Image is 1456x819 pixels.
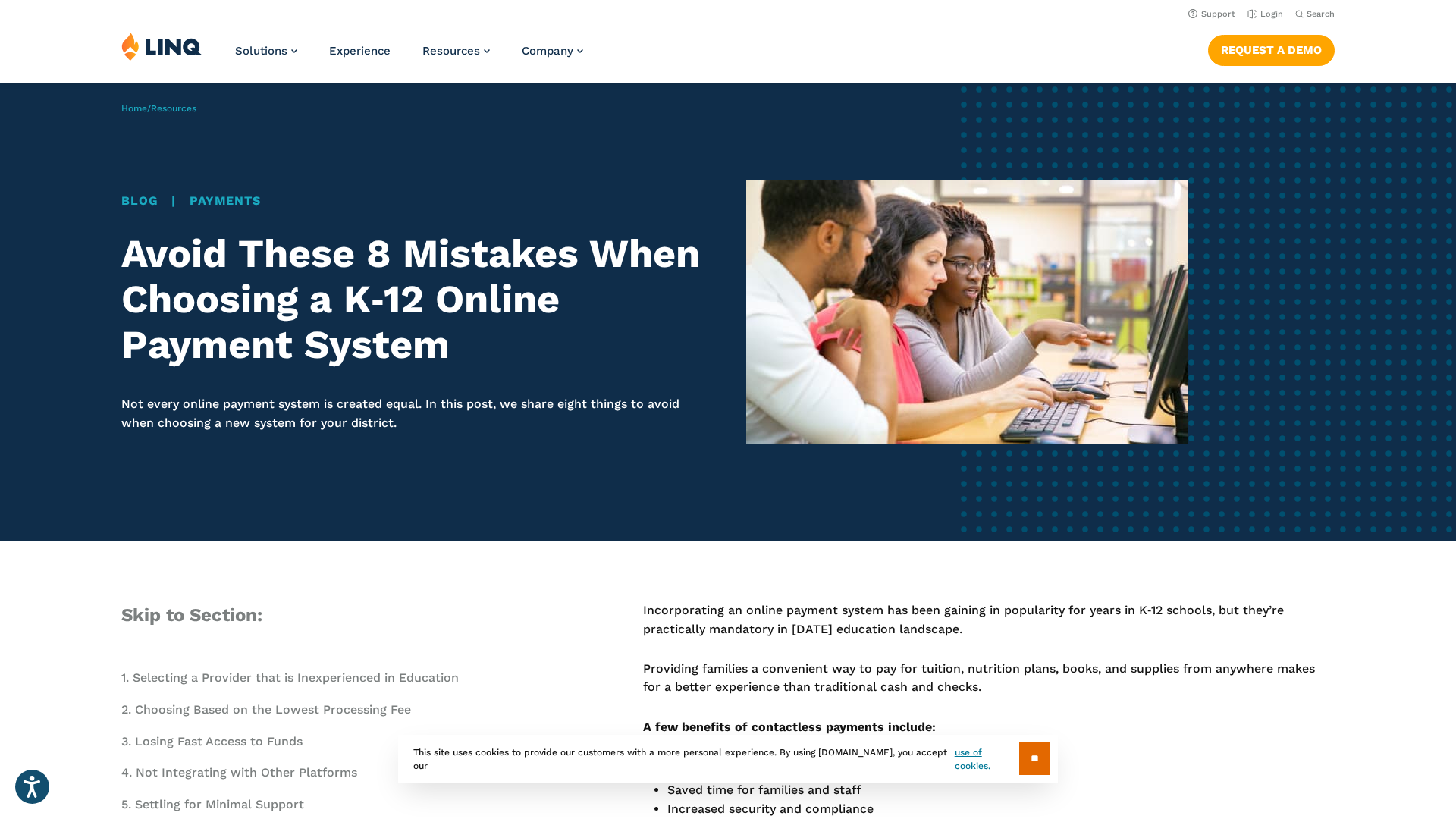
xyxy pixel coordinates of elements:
[121,395,710,432] p: Not every online payment system is created equal. In this post, we share eight things to avoid wh...
[190,193,260,208] a: Payments
[1208,32,1335,65] nav: Button Navigation
[121,231,710,367] h1: Avoid These 8 Mistakes When Choosing a K‑12 Online Payment System
[121,103,196,114] span: /
[121,32,202,61] img: LINQ | K‑12 Software
[235,44,287,58] span: Solutions
[643,601,1335,639] p: Incorporating an online payment system has been gaining in popularity for years in K‑12 schools, ...
[151,103,196,114] a: Resources
[121,702,411,717] a: 2. Choosing Based on the Lowest Processing Fee
[1208,35,1335,65] a: Request a Demo
[121,103,147,114] a: Home
[1307,9,1335,19] span: Search
[121,192,710,210] div: |
[121,734,303,748] a: 3. Losing Fast Access to Funds
[643,660,1335,697] p: Providing families a convenient way to pay for tuition, nutrition plans, books, and supplies from...
[746,180,1188,444] img: Professionals working together at computers
[643,720,936,734] strong: A few benefits of contactless payments include:
[1188,9,1235,19] a: Support
[522,44,583,58] a: Company
[121,797,304,811] a: 5. Settling for Minimal Support
[235,32,583,82] nav: Primary Navigation
[121,193,158,208] a: Blog
[121,670,459,685] a: 1. Selecting a Provider that is Inexperienced in Education
[1295,8,1335,20] button: Open Search Bar
[235,44,297,58] a: Solutions
[422,44,480,58] span: Resources
[121,604,262,626] span: Skip to Section:
[422,44,490,58] a: Resources
[955,745,1019,773] a: use of cookies.
[329,44,391,58] a: Experience
[398,735,1058,783] div: This site uses cookies to provide our customers with a more personal experience. By using [DOMAIN...
[522,44,573,58] span: Company
[667,799,1335,819] li: Increased security and compliance
[1247,9,1283,19] a: Login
